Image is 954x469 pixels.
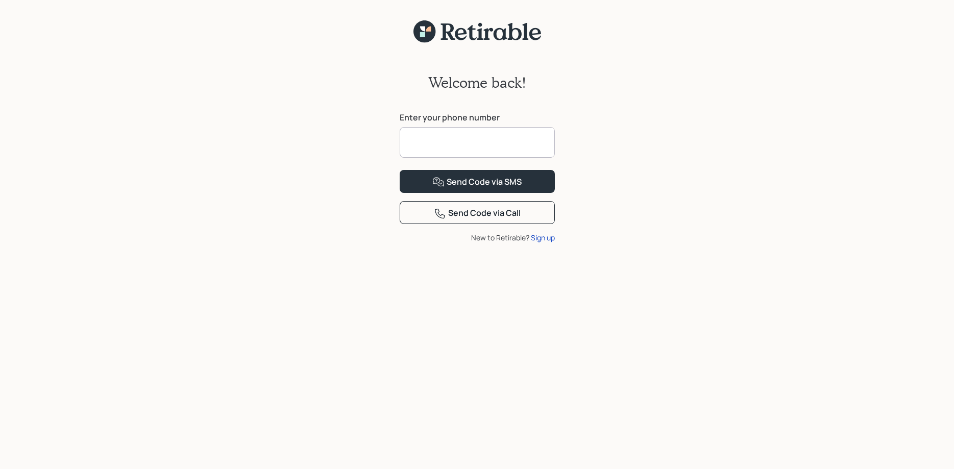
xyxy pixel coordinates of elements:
div: New to Retirable? [400,232,555,243]
div: Send Code via Call [434,207,521,219]
h2: Welcome back! [428,74,526,91]
button: Send Code via Call [400,201,555,224]
label: Enter your phone number [400,112,555,123]
div: Sign up [531,232,555,243]
div: Send Code via SMS [432,176,522,188]
button: Send Code via SMS [400,170,555,193]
